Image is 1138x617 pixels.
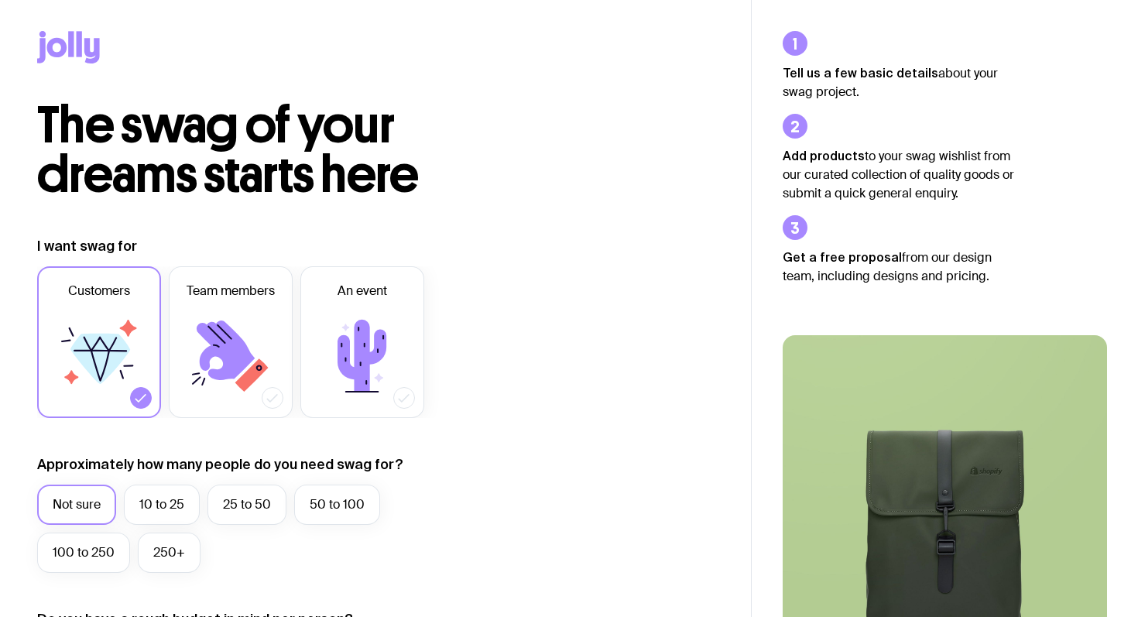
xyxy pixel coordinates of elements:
[783,149,865,163] strong: Add products
[783,146,1015,203] p: to your swag wishlist from our curated collection of quality goods or submit a quick general enqu...
[783,250,902,264] strong: Get a free proposal
[783,63,1015,101] p: about your swag project.
[37,533,130,573] label: 100 to 250
[124,485,200,525] label: 10 to 25
[37,94,419,205] span: The swag of your dreams starts here
[294,485,380,525] label: 50 to 100
[338,282,387,300] span: An event
[187,282,275,300] span: Team members
[37,237,137,255] label: I want swag for
[37,455,403,474] label: Approximately how many people do you need swag for?
[783,66,938,80] strong: Tell us a few basic details
[68,282,130,300] span: Customers
[138,533,201,573] label: 250+
[207,485,286,525] label: 25 to 50
[37,485,116,525] label: Not sure
[783,248,1015,286] p: from our design team, including designs and pricing.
